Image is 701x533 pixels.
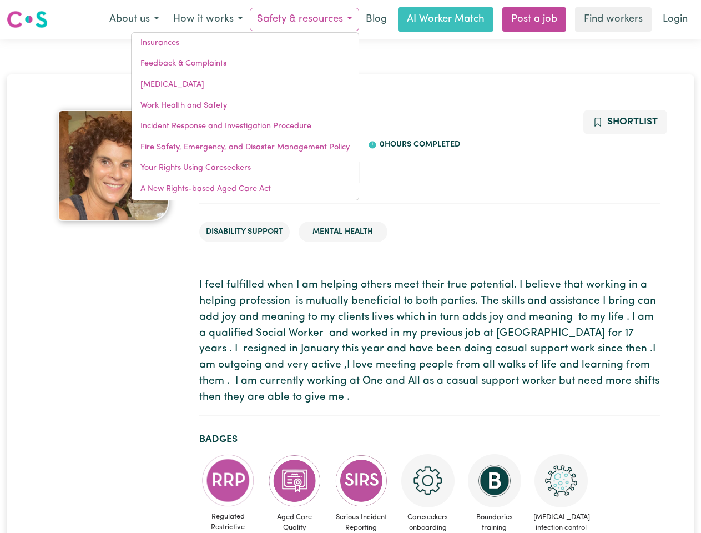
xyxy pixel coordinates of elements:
h2: Badges [199,434,660,445]
a: Insurances [132,33,359,54]
a: Login [656,7,694,32]
img: CS Academy: Regulated Restrictive Practices course completed [201,454,255,507]
a: Belinda's profile picture' [41,110,186,221]
img: CS Academy: Boundaries in care and support work course completed [468,454,521,507]
div: Safety & resources [131,32,359,200]
li: Disability Support [199,222,290,243]
a: [MEDICAL_DATA] [132,74,359,95]
img: Careseekers logo [7,9,48,29]
a: Feedback & Complaints [132,53,359,74]
p: I feel fulfilled when I am helping others meet their true potential. I believe that working in a ... [199,278,660,405]
button: About us [102,8,166,31]
button: How it works [166,8,250,31]
button: Safety & resources [250,8,359,31]
li: Mental Health [299,222,387,243]
a: Blog [359,7,394,32]
a: Incident Response and Investigation Procedure [132,116,359,137]
a: Careseekers logo [7,7,48,32]
img: CS Academy: Aged Care Quality Standards & Code of Conduct course completed [268,454,321,507]
a: Your Rights Using Careseekers [132,158,359,179]
a: Find workers [575,7,652,32]
a: Fire Safety, Emergency, and Disaster Management Policy [132,137,359,158]
button: Add to shortlist [583,110,667,134]
img: CS Academy: Serious Incident Reporting Scheme course completed [335,454,388,507]
img: CS Academy: Careseekers Onboarding course completed [401,454,455,507]
a: A New Rights-based Aged Care Act [132,179,359,200]
a: Work Health and Safety [132,95,359,117]
img: Belinda [58,110,169,221]
a: AI Worker Match [398,7,493,32]
span: 0 hours completed [377,140,460,149]
img: CS Academy: COVID-19 Infection Control Training course completed [534,454,588,507]
span: Shortlist [607,117,658,127]
a: Post a job [502,7,566,32]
